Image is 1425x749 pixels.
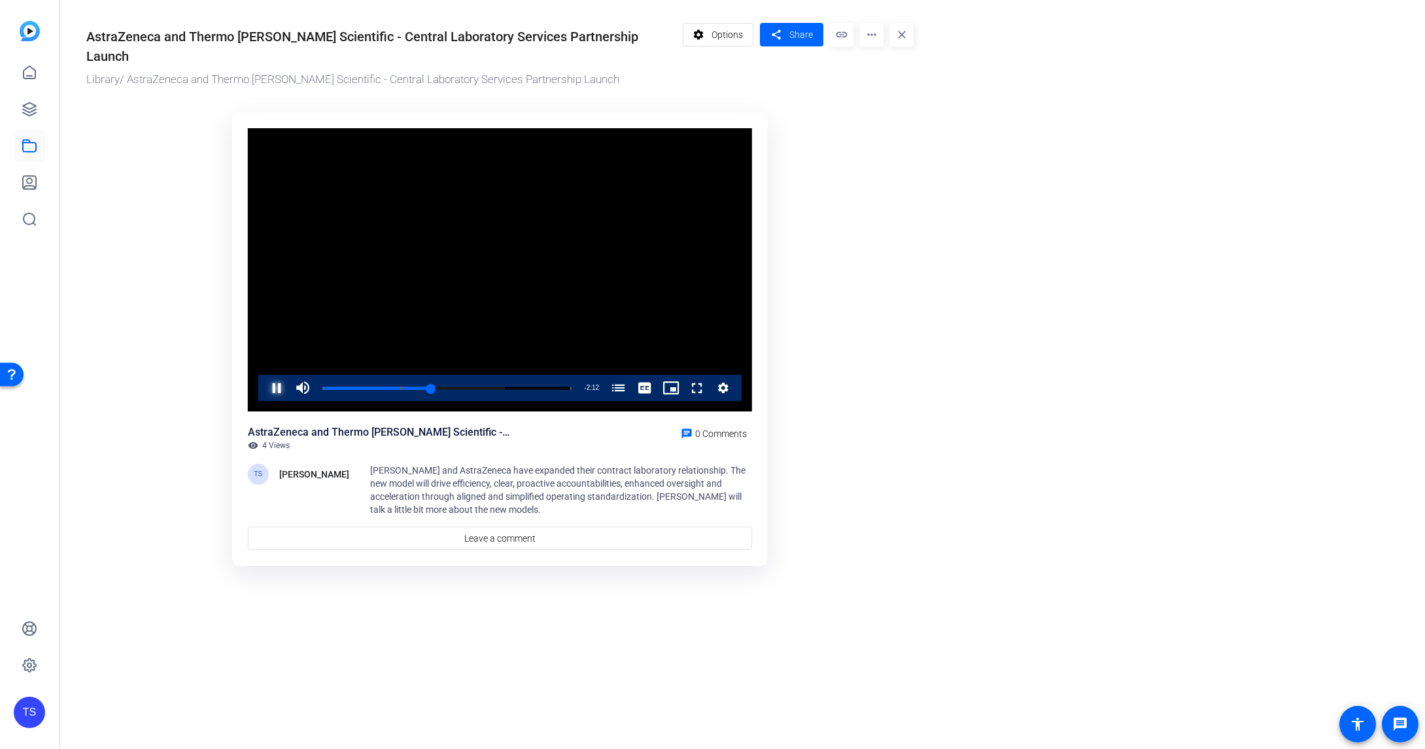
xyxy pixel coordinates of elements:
div: [PERSON_NAME] [279,466,349,482]
a: Leave a comment [248,527,752,550]
img: blue-gradient.svg [20,21,40,41]
mat-icon: message [1392,716,1408,732]
div: Video Player [248,128,752,412]
mat-icon: accessibility [1350,716,1365,732]
button: Picture-in-Picture [658,375,684,401]
div: / AstraZeneca and Thermo [PERSON_NAME] Scientific - Central Laboratory Services Partnership Launch [86,71,676,88]
span: Options [712,22,743,47]
button: Captions [632,375,658,401]
a: 0 Comments [676,425,752,440]
button: Share [760,23,823,46]
div: Volume Level [315,387,316,389]
span: - [584,384,586,391]
div: AstraZeneca and Thermo [PERSON_NAME] Scientific - Central Laboratory Services Partnership Launch [248,425,509,440]
a: Library [86,73,120,86]
div: AstraZeneca and Thermo [PERSON_NAME] Scientific - Central Laboratory Services Partnership Launch [86,27,676,66]
span: 2:12 [587,384,599,391]
div: TS [14,697,45,728]
div: Progress Bar [322,387,572,390]
mat-icon: more_horiz [860,23,884,46]
mat-icon: settings [691,22,707,47]
mat-icon: close [890,23,914,46]
button: Fullscreen [684,375,710,401]
button: Mute [290,375,316,401]
span: 4 Views [262,440,290,451]
button: Pause [264,375,290,401]
mat-icon: share [768,26,784,44]
mat-icon: link [830,23,853,46]
mat-icon: chat [681,428,693,440]
mat-icon: visibility [248,440,258,451]
span: 0 Comments [695,428,747,439]
span: [PERSON_NAME] and AstraZeneca have expanded their contract laboratory relationship. The new model... [370,465,746,515]
span: Leave a comment [464,532,536,546]
button: Options [683,23,754,46]
button: Chapters [606,375,632,401]
div: TS [248,464,269,485]
span: Share [789,28,813,42]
